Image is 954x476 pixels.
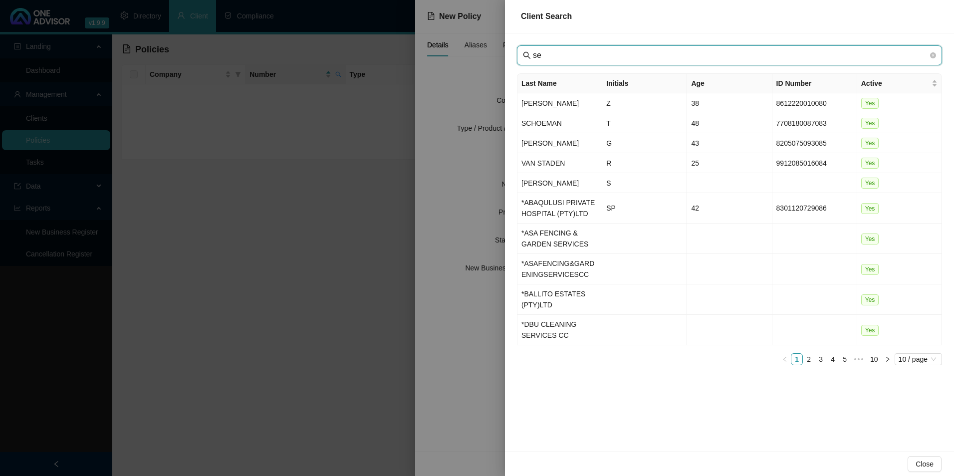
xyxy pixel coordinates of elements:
td: 8205075093085 [772,133,857,153]
span: close-circle [930,52,936,58]
li: 10 [867,353,882,365]
td: Z [602,93,687,113]
li: Next 5 Pages [851,353,867,365]
span: search [523,51,531,59]
th: Initials [602,74,687,93]
td: T [602,113,687,133]
span: Yes [861,158,879,169]
a: 5 [839,354,850,365]
span: Client Search [521,12,572,20]
span: Yes [861,118,879,129]
td: R [602,153,687,173]
span: Yes [861,203,879,214]
span: Active [861,78,930,89]
td: 7708180087083 [772,113,857,133]
span: right [885,356,891,362]
button: left [779,353,791,365]
td: VAN STADEN [517,153,602,173]
input: Last Name [533,49,928,61]
td: *ASA FENCING & GARDEN SERVICES [517,224,602,254]
li: 4 [827,353,839,365]
li: 3 [815,353,827,365]
td: G [602,133,687,153]
td: 9912085016084 [772,153,857,173]
a: 3 [815,354,826,365]
span: 38 [691,99,699,107]
li: Next Page [882,353,894,365]
span: Yes [861,178,879,189]
th: Last Name [517,74,602,93]
th: Age [687,74,772,93]
span: Close [916,459,934,470]
td: *ABAQULUSI PRIVATE HOSPITAL (PTY)LTD [517,193,602,224]
td: S [602,173,687,193]
span: 43 [691,139,699,147]
span: Yes [861,264,879,275]
a: 2 [803,354,814,365]
li: 5 [839,353,851,365]
span: 48 [691,119,699,127]
li: 2 [803,353,815,365]
td: SCHOEMAN [517,113,602,133]
span: 42 [691,204,699,212]
td: SP [602,193,687,224]
td: 8301120729086 [772,193,857,224]
span: close-circle [930,51,936,60]
span: Yes [861,98,879,109]
th: Active [857,74,942,93]
th: ID Number [772,74,857,93]
div: Page Size [895,353,942,365]
span: left [782,356,788,362]
a: 1 [791,354,802,365]
span: Yes [861,234,879,244]
button: right [882,353,894,365]
li: 1 [791,353,803,365]
a: 10 [867,354,881,365]
td: [PERSON_NAME] [517,173,602,193]
span: Yes [861,325,879,336]
span: ••• [851,353,867,365]
span: Yes [861,138,879,149]
td: [PERSON_NAME] [517,93,602,113]
td: 8612220010080 [772,93,857,113]
td: *BALLITO ESTATES (PTY)LTD [517,284,602,315]
td: [PERSON_NAME] [517,133,602,153]
span: 25 [691,159,699,167]
span: 10 / page [899,354,938,365]
span: Yes [861,294,879,305]
td: *ASAFENCING&GARDENINGSERVICESCC [517,254,602,284]
li: Previous Page [779,353,791,365]
button: Close [908,456,942,472]
a: 4 [827,354,838,365]
td: *DBU CLEANING SERVICES CC [517,315,602,345]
